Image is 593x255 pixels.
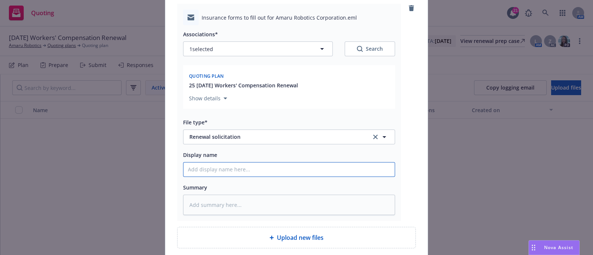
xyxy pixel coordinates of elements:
span: Insurance forms to fill out for Amaru Robotics Corporation.eml [202,14,357,21]
input: Add display name here... [183,162,395,177]
div: Drag to move [529,241,538,255]
span: Associations* [183,31,218,38]
span: Summary [183,184,207,191]
div: Upload new files [177,227,416,248]
button: SearchSearch [345,41,395,56]
button: 1selected [183,41,333,56]
svg: Search [357,46,363,52]
div: Search [357,45,383,53]
span: Upload new files [277,233,324,242]
span: File type* [183,119,208,126]
button: Nova Assist [529,240,580,255]
span: 1 selected [189,45,213,53]
span: Nova Assist [544,244,573,251]
span: Renewal solicitation [189,133,361,141]
a: remove [407,4,416,13]
span: Display name [183,151,217,158]
a: clear selection [371,132,380,141]
button: Renewal solicitationclear selection [183,130,395,144]
span: Quoting plan [189,73,224,79]
button: 25 [DATE] Workers' Compensation Renewal [189,81,298,89]
button: Show details [186,94,230,103]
